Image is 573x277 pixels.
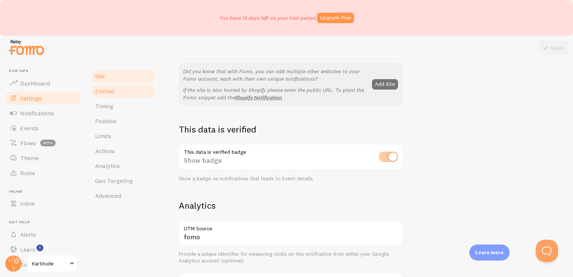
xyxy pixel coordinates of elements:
a: Advanced [91,188,156,203]
a: Notifications [4,106,81,121]
a: Embed [91,84,156,99]
a: Actions [91,143,156,158]
span: Dashboard [20,80,50,87]
span: Alerts [20,231,36,238]
a: Limits [91,128,156,143]
a: Upgrade Plan [317,13,354,23]
span: Inline [20,200,35,207]
button: Add Site [372,79,398,90]
svg: <p>Watch New Feature Tutorials!</p> [37,245,43,251]
a: Shopify Notification [235,94,282,101]
div: Learn more [469,245,510,261]
span: Limits [95,132,111,140]
span: Rules [20,169,35,177]
span: Embed [95,87,114,95]
span: Advanced [95,192,121,199]
a: Events [4,121,81,136]
a: Geo Targeting [91,173,156,188]
a: Theme [4,150,81,165]
span: Kartitude [32,259,68,268]
span: Flows [20,139,36,147]
p: Learn more [475,249,504,256]
span: Settings [20,94,42,102]
span: Analytics [95,162,120,169]
span: Position [95,117,116,125]
span: Pop-ups [9,69,81,74]
p: If the site is also hosted by Shopify please enter the public URL. To plant the Fomo snippet add the [183,86,367,101]
span: Geo Targeting [95,177,133,184]
span: beta [40,140,56,146]
a: Kartitude [27,255,77,273]
p: Did you know that with Fomo, you can add multiple other websites to your Fomo account, each with ... [183,68,367,83]
a: Flows beta [4,136,81,150]
span: Events [20,124,38,132]
span: Get Help [9,220,81,225]
p: You have 13 days left on your trial period. [219,14,317,22]
a: Analytics [91,158,156,173]
a: Timing [91,99,156,113]
h2: This data is verified [179,124,403,135]
span: Learn [20,246,35,253]
span: Site [95,72,105,80]
div: Provide a unique identifier for measuring clicks on this notification from within your Google Ana... [179,251,403,264]
label: UTM Source [179,220,403,233]
span: Timing [95,102,113,110]
span: Actions [95,147,115,155]
span: Theme [20,154,39,162]
a: Learn [4,242,81,257]
a: Rules [4,165,81,180]
a: Alerts [4,227,81,242]
a: Settings [4,91,81,106]
img: fomo-relay-logo-orange.svg [8,38,45,57]
a: Position [91,113,156,128]
a: Site [91,69,156,84]
span: Notifications [20,109,54,117]
a: Dashboard [4,76,81,91]
span: Inline [9,189,81,194]
a: Inline [4,196,81,211]
iframe: Help Scout Beacon - Open [536,240,558,262]
h2: Analytics [179,200,403,211]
